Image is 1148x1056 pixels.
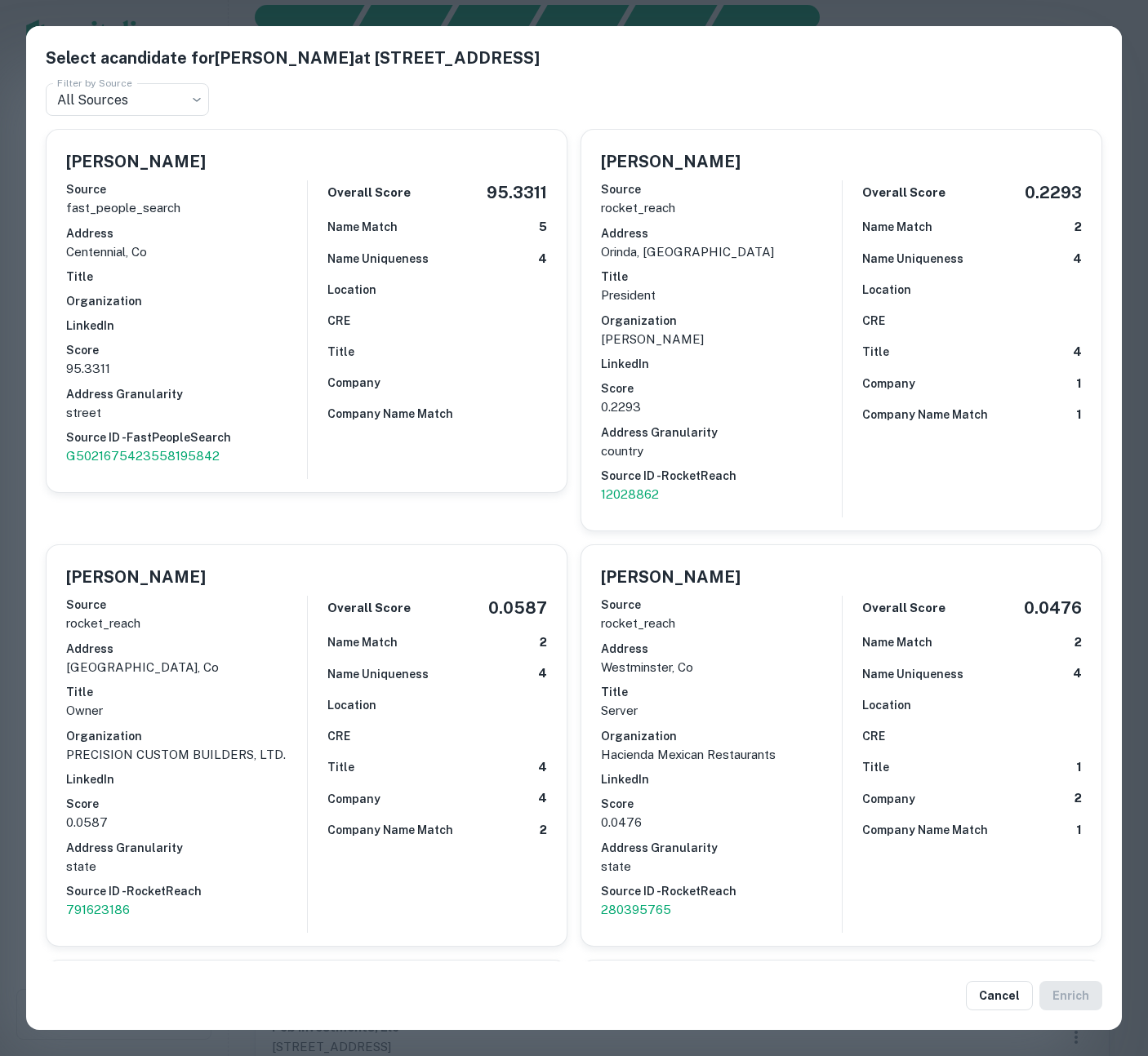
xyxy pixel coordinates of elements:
h6: 1 [1076,406,1082,424]
h6: LinkedIn [601,355,842,373]
h6: Overall Score [327,184,411,202]
h6: 4 [1073,343,1082,362]
h6: LinkedIn [66,770,307,788]
p: orinda, [GEOGRAPHIC_DATA] [601,242,842,262]
h6: Source [66,180,307,198]
p: [PERSON_NAME] [601,330,842,349]
h6: Title [66,683,307,701]
p: rocket_reach [66,614,307,633]
p: G5021675423558195842 [66,446,307,466]
h6: CRE [862,312,885,330]
h6: 5 [539,218,547,237]
p: 95.3311 [66,359,307,379]
h6: Address Granularity [601,424,842,441]
h6: 1 [1076,375,1082,393]
h6: CRE [862,727,885,745]
p: westminster, co [601,658,842,677]
h6: 2 [540,633,547,652]
p: 0.2293 [601,397,842,417]
h6: Source ID - RocketReach [601,467,842,485]
h6: Company Name Match [862,821,988,839]
a: 791623186 [66,900,307,920]
h6: Address [66,640,307,658]
h6: Score [66,795,307,813]
a: 12028862 [601,485,842,504]
p: street [66,403,307,423]
h5: 0.2293 [1025,180,1082,205]
h6: 2 [540,821,547,840]
h6: Title [327,758,354,776]
h6: Address Granularity [66,839,307,857]
iframe: Chat Widget [1066,925,1148,1004]
h6: Address Granularity [601,839,842,857]
h5: [PERSON_NAME] [601,149,741,174]
p: country [601,441,842,461]
p: fast_people_search [66,198,307,218]
h6: Title [601,268,842,286]
h6: Overall Score [862,599,946,618]
p: centennial, co [66,242,307,262]
h6: Name Match [327,633,398,651]
h6: Name Match [862,218,932,236]
h6: Source ID - RocketReach [66,882,307,900]
p: rocket_reach [601,198,842,218]
h6: 1 [1076,821,1082,840]
h6: Overall Score [327,599,411,618]
h6: LinkedIn [601,770,842,788]
h6: 2 [1075,633,1082,652]
h6: Source ID - RocketReach [601,882,842,900]
h6: 4 [1073,250,1082,268]
label: Filter by Source [57,76,132,90]
h6: Score [66,341,307,359]
h6: CRE [327,312,350,330]
h6: CRE [327,727,350,745]
p: rocket_reach [601,614,842,633]
h5: 95.3311 [487,180,547,205]
h6: Name Uniqueness [327,250,429,268]
h6: Title [601,683,842,701]
p: Server [601,701,842,721]
h6: 1 [1076,758,1082,777]
h6: Company Name Match [862,406,988,424]
h6: 4 [538,789,547,808]
h5: [PERSON_NAME] [66,149,206,174]
h6: Location [327,281,376,299]
h6: Title [66,268,307,286]
p: PRECISION CUSTOM BUILDERS, LTD. [66,745,307,765]
h6: Company Name Match [327,821,453,839]
h6: Company Name Match [327,405,453,423]
h6: Organization [601,312,842,330]
h6: 4 [1073,664,1082,683]
h6: 2 [1075,218,1082,237]
h6: Location [862,281,911,299]
p: state [66,857,307,876]
p: [GEOGRAPHIC_DATA], co [66,658,307,677]
h6: Company [327,374,380,392]
h6: Name Uniqueness [862,250,963,268]
h6: Company [862,375,915,393]
p: 0.0587 [66,813,307,832]
p: state [601,857,842,876]
h6: Source [66,596,307,614]
h6: Address [66,224,307,242]
h5: 0.0587 [488,596,547,620]
div: All Sources [46,83,209,116]
h6: 4 [538,250,547,268]
h6: Score [601,795,842,813]
button: Cancel [966,981,1033,1010]
h6: Organization [601,727,842,745]
h6: Source ID - FastPeopleSearch [66,428,307,446]
h6: Company [862,790,915,808]
h6: Address [601,224,842,242]
h6: Title [327,343,354,361]
p: President [601,286,842,305]
p: 0.0476 [601,813,842,832]
a: 280395765 [601,900,842,920]
h6: 4 [538,664,547,683]
h6: Title [862,758,889,776]
h6: Title [862,343,889,361]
